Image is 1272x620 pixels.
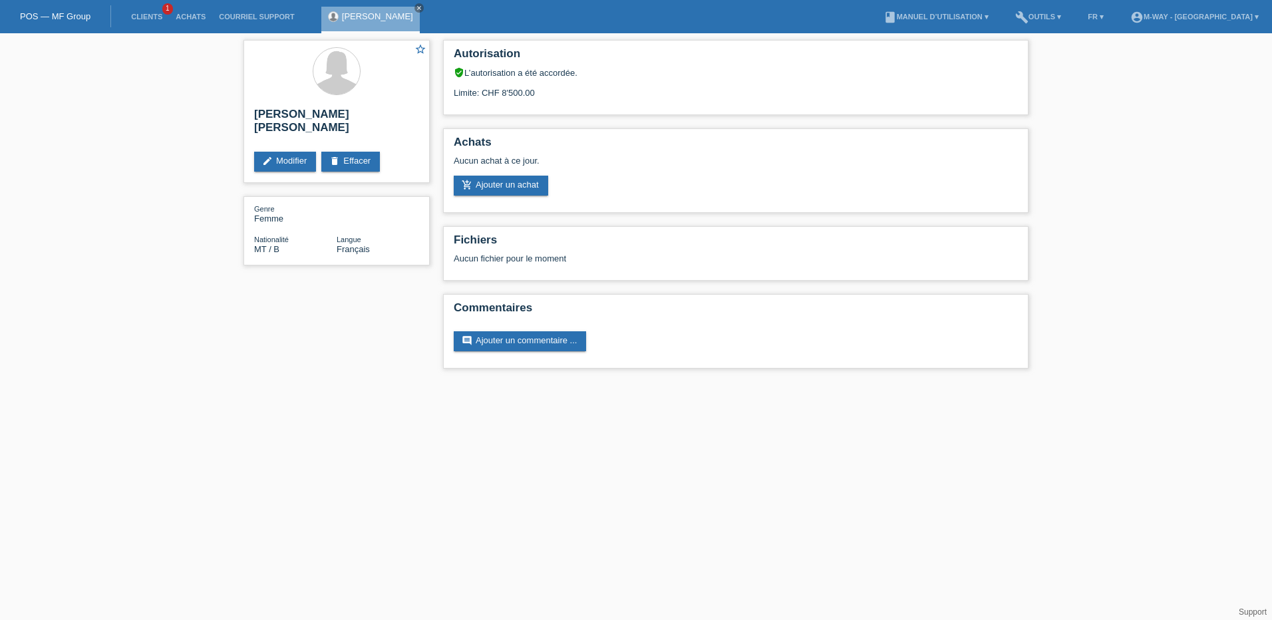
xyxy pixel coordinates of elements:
[169,13,212,21] a: Achats
[20,11,90,21] a: POS — MF Group
[454,47,1018,67] h2: Autorisation
[414,3,424,13] a: close
[254,108,419,141] h2: [PERSON_NAME] [PERSON_NAME]
[1124,13,1265,21] a: account_circlem-way - [GEOGRAPHIC_DATA] ▾
[337,235,361,243] span: Langue
[329,156,340,166] i: delete
[454,176,548,196] a: add_shopping_cartAjouter un achat
[254,205,275,213] span: Genre
[1081,13,1110,21] a: FR ▾
[162,3,173,15] span: 1
[454,78,1018,98] div: Limite: CHF 8'500.00
[414,43,426,55] i: star_border
[454,67,464,78] i: verified_user
[454,136,1018,156] h2: Achats
[454,253,860,263] div: Aucun fichier pour le moment
[462,335,472,346] i: comment
[454,67,1018,78] div: L’autorisation a été accordée.
[337,244,370,254] span: Français
[321,152,380,172] a: deleteEffacer
[212,13,301,21] a: Courriel Support
[877,13,995,21] a: bookManuel d’utilisation ▾
[254,204,337,224] div: Femme
[416,5,422,11] i: close
[1239,607,1267,617] a: Support
[454,233,1018,253] h2: Fichiers
[254,235,289,243] span: Nationalité
[883,11,897,24] i: book
[454,331,586,351] a: commentAjouter un commentaire ...
[254,152,316,172] a: editModifier
[454,301,1018,321] h2: Commentaires
[254,244,279,254] span: Malte / B / 17.08.2019
[1015,11,1029,24] i: build
[454,156,1018,176] div: Aucun achat à ce jour.
[462,180,472,190] i: add_shopping_cart
[124,13,169,21] a: Clients
[1130,11,1144,24] i: account_circle
[414,43,426,57] a: star_border
[1009,13,1068,21] a: buildOutils ▾
[342,11,413,21] a: [PERSON_NAME]
[262,156,273,166] i: edit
